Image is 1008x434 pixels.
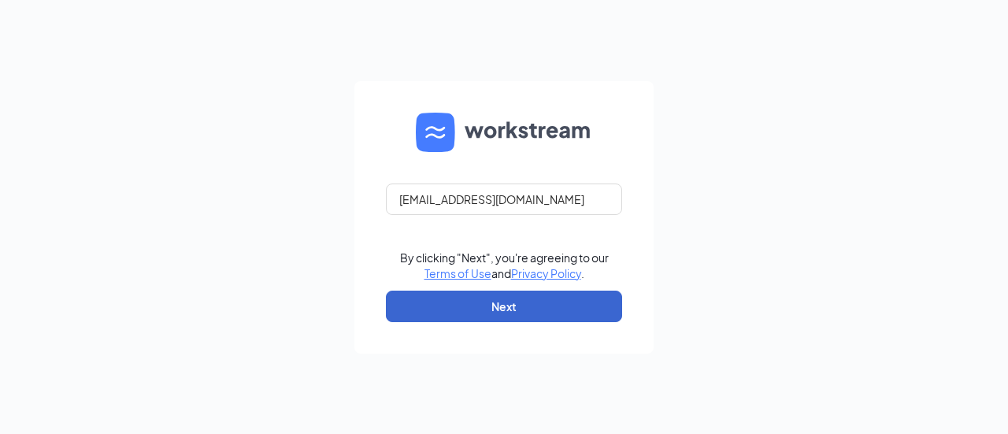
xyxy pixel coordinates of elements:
input: Email [386,184,622,215]
img: WS logo and Workstream text [416,113,592,152]
button: Next [386,291,622,322]
a: Privacy Policy [511,266,581,280]
a: Terms of Use [424,266,491,280]
div: By clicking "Next", you're agreeing to our and . [400,250,609,281]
